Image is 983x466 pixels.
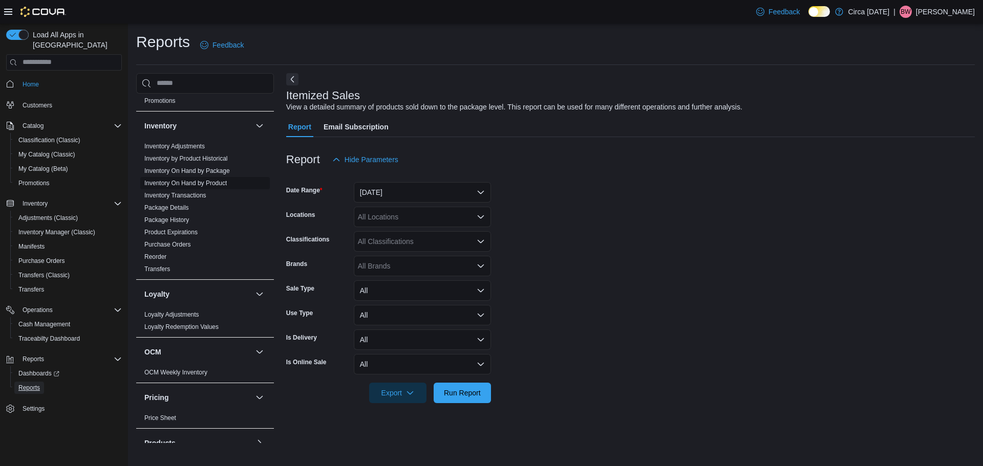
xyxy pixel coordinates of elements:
span: Transfers [14,283,122,296]
a: Home [18,78,43,91]
h3: Inventory [144,121,177,131]
button: Purchase Orders [10,254,126,268]
span: Transfers (Classic) [14,269,122,281]
a: Inventory Manager (Classic) [14,226,99,238]
a: My Catalog (Classic) [14,148,79,161]
a: Transfers [14,283,48,296]
span: Hide Parameters [345,154,398,165]
p: [PERSON_NAME] [916,6,975,18]
span: Load All Apps in [GEOGRAPHIC_DATA] [29,30,122,50]
button: [DATE] [354,182,491,203]
a: Inventory Transactions [144,192,206,199]
button: Classification (Classic) [10,133,126,147]
button: Transfers [10,282,126,297]
span: Reports [23,355,44,363]
span: Operations [23,306,53,314]
a: Adjustments (Classic) [14,212,82,224]
span: Reports [18,353,122,365]
button: Products [144,438,251,448]
span: Feedback [212,40,244,50]
button: Products [253,437,266,449]
a: Transfers (Classic) [14,269,74,281]
a: Manifests [14,240,49,253]
span: Adjustments (Classic) [18,214,78,222]
a: Inventory On Hand by Package [144,167,230,174]
button: Pricing [144,392,251,403]
button: Inventory [253,120,266,132]
span: Adjustments (Classic) [14,212,122,224]
label: Locations [286,211,315,219]
span: My Catalog (Beta) [14,163,122,175]
span: Inventory Transactions [144,191,206,199]
span: Reports [18,384,40,392]
h3: Loyalty [144,289,169,299]
label: Is Delivery [286,334,317,342]
span: BW [901,6,910,18]
a: Feedback [752,2,804,22]
span: Promotions [14,177,122,189]
a: Loyalty Adjustments [144,311,199,318]
div: Loyalty [136,308,274,337]
button: My Catalog (Beta) [10,162,126,176]
span: Inventory Manager (Classic) [18,228,95,236]
span: Catalog [18,120,122,132]
span: Customers [18,99,122,112]
span: Settings [18,402,122,415]
label: Is Online Sale [286,358,327,366]
div: OCM [136,366,274,383]
button: Next [286,73,298,85]
a: Package History [144,216,189,224]
span: Promotions [18,179,50,187]
span: Transfers (Classic) [18,271,70,279]
h1: Reports [136,32,190,52]
a: Purchase Orders [144,241,191,248]
button: All [354,329,491,350]
span: Customers [23,101,52,109]
label: Brands [286,260,307,268]
button: Inventory [18,197,52,210]
a: Inventory Adjustments [144,143,205,150]
button: Operations [18,304,57,316]
span: Cash Management [14,318,122,330]
span: Price Sheet [144,414,176,422]
button: Traceabilty Dashboard [10,331,126,346]
span: Home [23,80,39,88]
button: Inventory [144,121,251,131]
button: Home [2,77,126,92]
span: My Catalog (Beta) [18,165,68,173]
button: Transfers (Classic) [10,268,126,282]
a: Transfers [144,265,170,273]
a: Loyalty Redemption Values [144,323,219,330]
a: Traceabilty Dashboard [14,332,84,345]
button: Export [369,383,426,403]
button: Inventory [2,196,126,211]
button: Inventory Manager (Classic) [10,225,126,239]
span: My Catalog (Classic) [14,148,122,161]
div: Pricing [136,412,274,428]
span: Reports [14,382,122,394]
button: Loyalty [253,288,266,300]
button: Catalog [2,119,126,133]
a: Settings [18,403,49,415]
button: OCM [144,347,251,357]
button: Manifests [10,239,126,254]
span: Manifests [14,240,122,253]
span: Transfers [144,265,170,273]
span: Home [18,78,122,91]
a: Price Sheet [144,414,176,421]
span: Operations [18,304,122,316]
span: Report [288,117,311,137]
nav: Complex example [6,73,122,443]
a: Inventory On Hand by Product [144,180,227,187]
span: Inventory Manager (Classic) [14,226,122,238]
button: Reports [2,352,126,366]
a: OCM Weekly Inventory [144,369,207,376]
a: Purchase Orders [14,255,69,267]
label: Date Range [286,186,323,194]
span: Package Details [144,204,189,212]
h3: OCM [144,347,161,357]
button: Operations [2,303,126,317]
span: Traceabilty Dashboard [14,332,122,345]
button: All [354,305,491,325]
div: View a detailed summary of products sold down to the package level. This report can be used for m... [286,102,742,113]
